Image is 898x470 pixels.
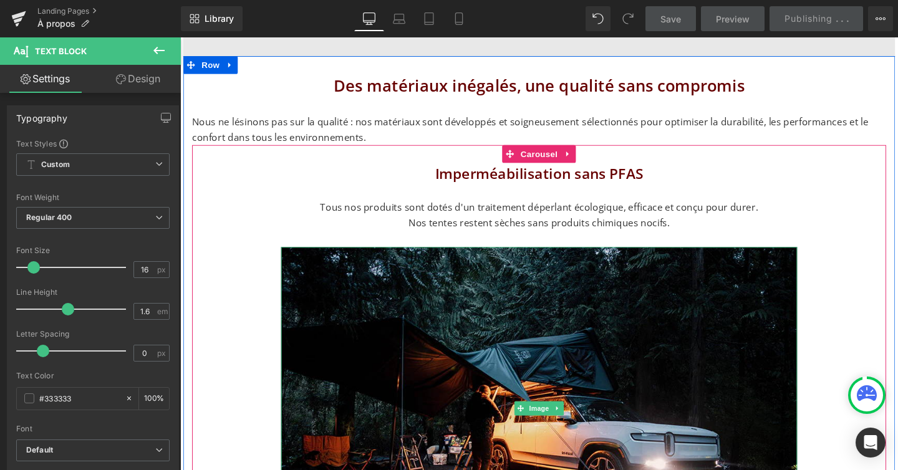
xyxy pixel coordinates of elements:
[16,138,170,148] div: Text Styles
[139,388,169,410] div: %
[39,391,119,405] input: Color
[660,12,681,26] span: Save
[586,6,611,31] button: Undo
[616,6,640,31] button: Redo
[716,12,750,26] span: Preview
[856,428,886,458] div: Open Intercom Messenger
[44,20,60,39] a: Expand / Collapse
[444,6,474,31] a: Mobile
[93,65,183,93] a: Design
[35,46,87,56] span: Text Block
[12,39,742,64] h2: Des matériaux inégalés, une qualité sans compromis
[157,307,168,315] span: em
[16,193,170,202] div: Font Weight
[157,349,168,357] span: px
[16,330,170,338] div: Letter Spacing
[16,372,170,380] div: Text Color
[26,445,53,456] i: Default
[414,6,444,31] a: Tablet
[400,113,416,132] a: Expand / Collapse
[16,246,170,255] div: Font Size
[19,20,44,39] span: Row
[355,113,400,132] span: Carousel
[41,160,70,170] b: Custom
[37,19,75,29] span: À propos
[37,6,181,16] a: Landing Pages
[16,106,67,123] div: Typography
[390,383,403,398] a: Expand / Collapse
[26,213,72,222] b: Regular 400
[12,82,742,113] p: Nous ne lésinons pas sur la qualité : nos matériaux sont développés et soigneusement sélectionnés...
[701,6,765,31] a: Preview
[205,13,234,24] span: Library
[181,6,243,31] a: New Library
[354,6,384,31] a: Desktop
[12,171,742,203] p: Tous nos produits sont dotés d'un traitement déperlant écologique, efficace et conçu pour durer. ...
[384,6,414,31] a: Laptop
[364,383,390,398] span: Image
[16,424,170,433] div: Font
[157,266,168,274] span: px
[16,288,170,297] div: Line Height
[868,6,893,31] button: More
[12,132,742,155] h3: Imperméabilisation sans PFAS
